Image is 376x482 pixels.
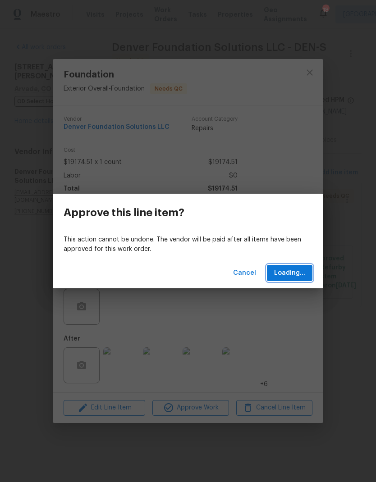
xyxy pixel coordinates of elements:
span: Cancel [233,268,256,279]
button: Cancel [229,265,260,282]
p: This action cannot be undone. The vendor will be paid after all items have been approved for this... [64,235,312,254]
span: Loading... [274,268,305,279]
button: Loading... [267,265,312,282]
h3: Approve this line item? [64,206,184,219]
